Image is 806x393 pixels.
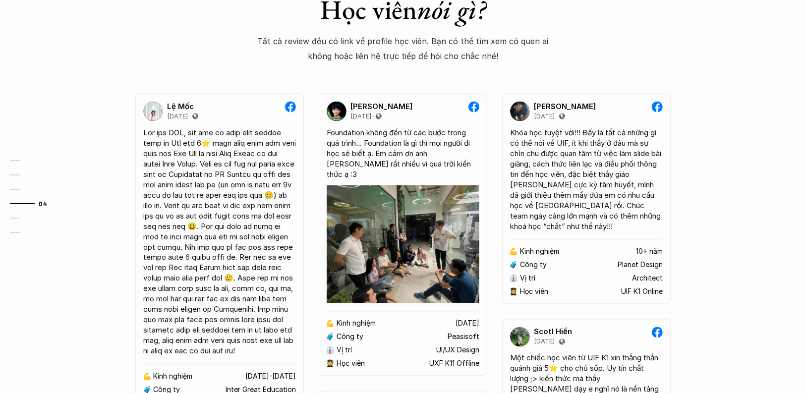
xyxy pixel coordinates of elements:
p: Kinh nghiệm [337,320,376,328]
p: 👩‍🎓 [510,288,518,296]
p: Học viên [337,360,365,368]
p: Peasisoft [448,333,479,341]
p: [DATE] [350,112,371,120]
p: Architect [632,275,663,283]
p: Planet Design [618,261,663,270]
p: UIF K1 Online [621,288,663,296]
p: Vị trí [337,346,352,355]
p: 🧳 [510,261,518,270]
a: [PERSON_NAME][DATE]Khóa học tuyệt vời!!! Đấy là tất cả những gì có thể nói về UIF, ít khi thấy ở ... [502,94,671,304]
p: 👔 [326,346,335,355]
p: 💪 [510,248,518,256]
p: 👔 [510,275,518,283]
a: 04 [10,198,57,210]
p: [DATE] [534,112,555,120]
p: [PERSON_NAME] [534,102,596,111]
p: Scotl Hiền [534,328,572,337]
p: 10+ năm [636,248,663,256]
p: Học viên [520,288,548,296]
p: [DATE] [534,338,555,346]
div: Lor ips DOL, sit ame co adip elit seddoe temp in Utl etd 6⭐ magn aliq enim adm veni quis nos Exe ... [143,127,296,356]
p: 🧳 [326,333,335,341]
p: Vị trí [520,275,535,283]
p: Công ty [337,333,363,341]
p: 👩‍🎓 [326,360,335,368]
p: UXF K11 Offline [429,360,479,368]
p: Tất cả review đều có link về profile học viên. Bạn có thể tìm xem có quen ai không hoặc liên hệ t... [257,34,549,64]
p: [DATE] [456,320,479,328]
p: Kinh nghiệm [520,248,559,256]
p: 💪 [326,320,335,328]
p: [PERSON_NAME] [350,102,412,111]
p: 💪 [143,373,151,381]
p: UI/UX Design [436,346,479,355]
p: Công ty [520,261,547,270]
strong: 04 [39,200,47,207]
p: Kinh nghiệm [153,373,192,381]
div: Khóa học tuyệt vời!!! Đấy là tất cả những gì có thể nói về UIF, ít khi thấy ở đâu mà sự chỉn chu ... [510,127,663,231]
div: Foundation không đến từ các bước trong quá trình... Foundation là gì thì mọi người đi học sẽ biết... [327,127,479,179]
p: [DATE]-[DATE] [245,373,296,381]
p: Lệ Mốc [167,102,194,111]
a: [PERSON_NAME][DATE]Foundation không đến từ các bước trong quá trình... Foundation là gì thì mọi n... [319,94,487,376]
p: [DATE] [167,112,188,120]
